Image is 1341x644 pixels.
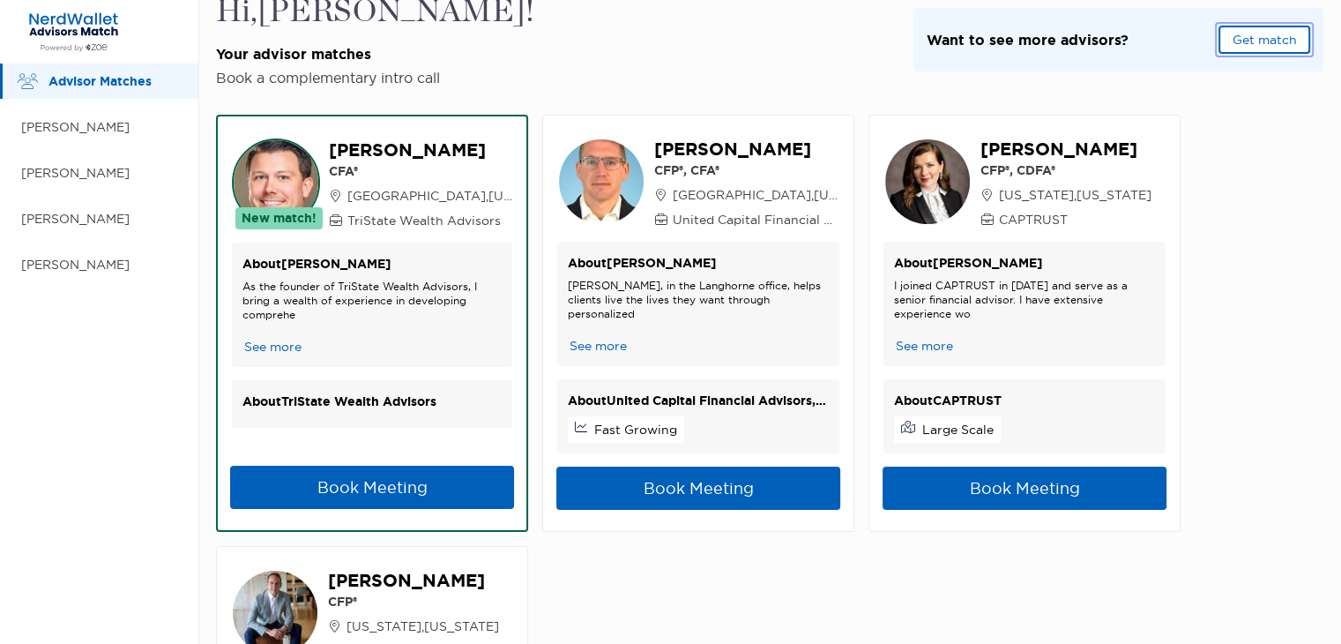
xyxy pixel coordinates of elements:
h2: Your advisor matches [216,45,534,64]
p: About [PERSON_NAME] [242,253,502,275]
p: TriState Wealth Advisors [329,212,515,229]
p: United Capital Financial Advisors, LLC [654,211,840,228]
p: As the founder of TriState Wealth Advisors, I bring a wealth of experience in developing comprehe [242,280,502,322]
img: advisor picture [557,138,645,226]
p: [US_STATE] , [US_STATE] [980,186,1151,204]
p: Large Scale [922,421,994,438]
p: CFP®, CFA® [654,161,840,179]
p: CFP® [328,593,499,610]
button: Book Meeting [230,466,514,509]
p: CFA® [329,162,515,180]
p: Fast Growing [594,421,677,438]
button: Book Meeting [883,467,1166,510]
p: About [PERSON_NAME] [568,252,829,274]
p: [PERSON_NAME] [328,568,499,593]
p: About [PERSON_NAME] [894,252,1155,274]
p: CAPTRUST [980,211,1151,228]
p: Advisor Matches [48,71,181,93]
p: [PERSON_NAME] [21,116,181,139]
p: About United Capital Financial Advisors, LLC [568,390,829,412]
img: advisor picture [883,138,972,226]
p: [GEOGRAPHIC_DATA] , [US_STATE] [329,187,515,205]
button: Book Meeting [556,467,840,510]
button: advisor picture[PERSON_NAME]CFP®, CFA® [GEOGRAPHIC_DATA],[US_STATE] United Capital Financial Advi... [557,137,839,228]
button: Get match [1218,26,1310,54]
img: Zoe Financial [21,11,126,52]
p: [PERSON_NAME] [21,162,181,184]
button: See more [894,337,955,356]
button: See more [568,337,629,356]
p: [PERSON_NAME] [21,254,181,276]
h3: Book a complementary intro call [216,69,534,86]
button: New match! [235,207,323,229]
p: About TriState Wealth Advisors [242,391,502,413]
p: [PERSON_NAME] [654,137,840,161]
p: [GEOGRAPHIC_DATA] , [US_STATE] [654,186,840,204]
p: [PERSON_NAME] [21,208,181,230]
button: advisor pictureNew match![PERSON_NAME]CFA® [GEOGRAPHIC_DATA],[US_STATE] TriState Wealth Advisors [232,138,512,229]
img: advisor picture [232,139,320,227]
p: I joined CAPTRUST in [DATE] and serve as a senior financial advisor. I have extensive experience wo [894,279,1155,321]
button: advisor picture[PERSON_NAME]CFP®, CDFA® [US_STATE],[US_STATE] CAPTRUST [883,137,1166,228]
p: CFP®, CDFA® [980,161,1151,179]
p: About CAPTRUST [894,390,1155,412]
p: [PERSON_NAME] [329,138,515,162]
button: See more [242,338,303,356]
p: Want to see more advisors? [927,29,1129,51]
p: [PERSON_NAME] [980,137,1151,161]
p: [US_STATE] , [US_STATE] [328,618,499,635]
p: [PERSON_NAME], in the Langhorne office, helps clients live the lives they want through personalized [568,279,829,321]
